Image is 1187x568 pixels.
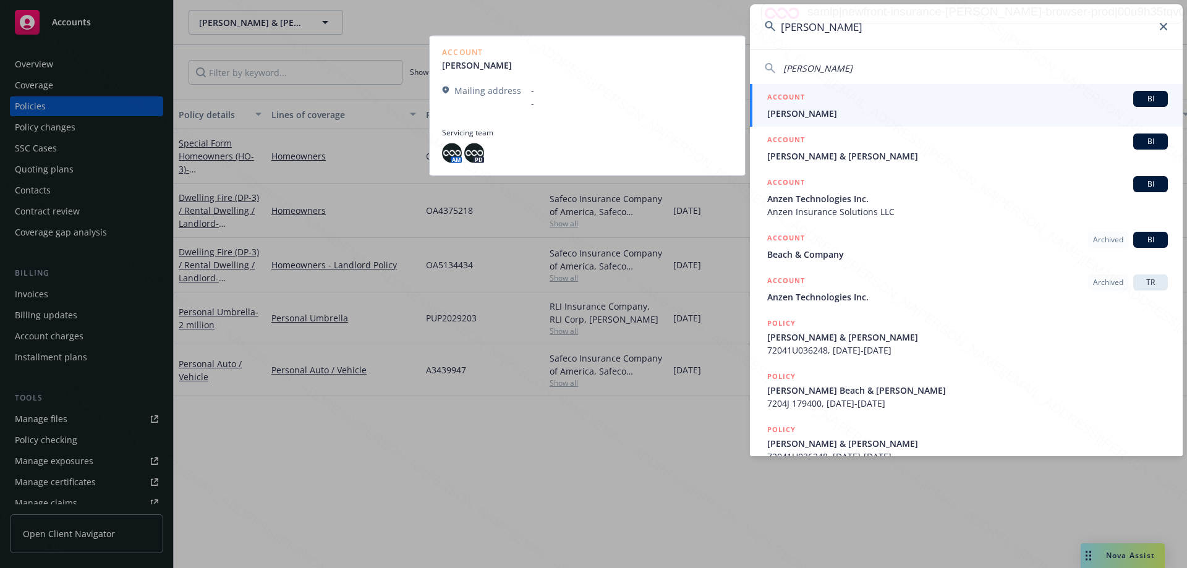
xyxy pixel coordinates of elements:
h5: POLICY [767,370,796,383]
span: Anzen Technologies Inc. [767,290,1168,303]
a: ACCOUNTArchivedTRAnzen Technologies Inc. [750,268,1183,310]
a: ACCOUNTArchivedBIBeach & Company [750,225,1183,268]
a: ACCOUNTBI[PERSON_NAME] [750,84,1183,127]
span: [PERSON_NAME] [767,107,1168,120]
h5: POLICY [767,317,796,329]
span: TR [1138,277,1163,288]
span: [PERSON_NAME] & [PERSON_NAME] [767,150,1168,163]
span: Beach & Company [767,248,1168,261]
span: 72041U036248, [DATE]-[DATE] [767,450,1168,463]
span: [PERSON_NAME] [783,62,853,74]
span: Anzen Technologies Inc. [767,192,1168,205]
span: [PERSON_NAME] Beach & [PERSON_NAME] [767,384,1168,397]
h5: ACCOUNT [767,134,805,148]
h5: ACCOUNT [767,232,805,247]
span: 72041U036248, [DATE]-[DATE] [767,344,1168,357]
h5: ACCOUNT [767,91,805,106]
input: Search... [750,4,1183,49]
h5: POLICY [767,423,796,436]
a: POLICY[PERSON_NAME] & [PERSON_NAME]72041U036248, [DATE]-[DATE] [750,310,1183,363]
span: BI [1138,136,1163,147]
span: BI [1138,234,1163,245]
span: BI [1138,179,1163,190]
a: POLICY[PERSON_NAME] Beach & [PERSON_NAME]7204J 179400, [DATE]-[DATE] [750,363,1183,417]
span: 7204J 179400, [DATE]-[DATE] [767,397,1168,410]
span: Anzen Insurance Solutions LLC [767,205,1168,218]
span: Archived [1093,234,1123,245]
a: POLICY[PERSON_NAME] & [PERSON_NAME]72041U036248, [DATE]-[DATE] [750,417,1183,470]
span: Archived [1093,277,1123,288]
span: [PERSON_NAME] & [PERSON_NAME] [767,437,1168,450]
a: ACCOUNTBI[PERSON_NAME] & [PERSON_NAME] [750,127,1183,169]
span: [PERSON_NAME] & [PERSON_NAME] [767,331,1168,344]
span: BI [1138,93,1163,104]
h5: ACCOUNT [767,176,805,191]
h5: ACCOUNT [767,274,805,289]
a: ACCOUNTBIAnzen Technologies Inc.Anzen Insurance Solutions LLC [750,169,1183,225]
